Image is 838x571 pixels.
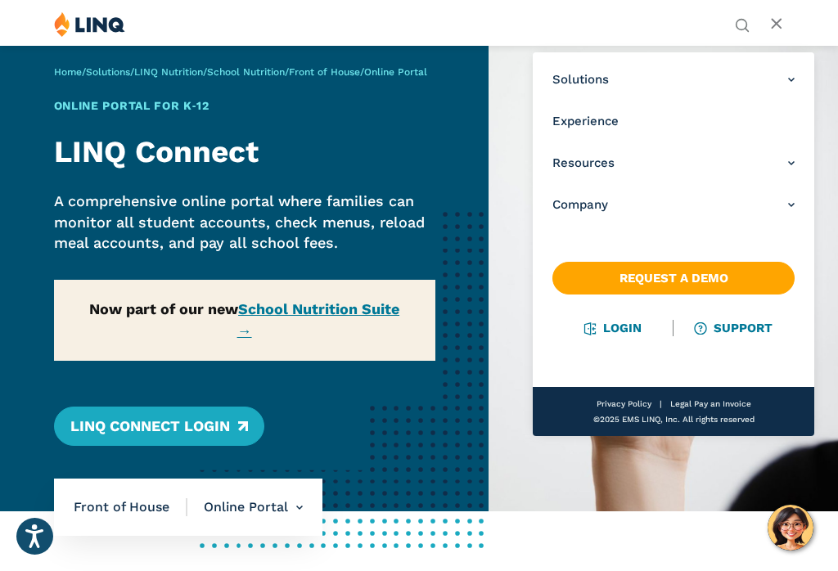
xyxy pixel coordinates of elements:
button: Open Main Menu [770,16,784,34]
a: Request a Demo [552,262,795,294]
strong: Now part of our new [89,300,399,339]
a: Login [585,321,642,335]
li: Online Portal [187,479,303,536]
span: ©2025 EMS LINQ, Inc. All rights reserved [593,415,755,424]
button: Hello, have a question? Let’s chat. [768,505,813,551]
a: Pay an Invoice [694,399,751,408]
span: Solutions [552,71,609,88]
a: Experience [552,113,795,130]
a: Support [696,321,773,335]
span: Online Portal [364,66,427,78]
a: LINQ Connect Login [54,407,264,446]
span: Resources [552,155,615,172]
a: Solutions [552,71,795,88]
a: Home [54,66,82,78]
span: Company [552,196,608,214]
nav: Primary Navigation [533,52,814,436]
nav: Utility Navigation [735,11,750,31]
a: Front of House [289,66,360,78]
span: / / / / / [54,66,427,78]
span: Experience [552,113,619,130]
a: Solutions [86,66,130,78]
p: A comprehensive online portal where families can monitor all student accounts, check menus, reloa... [54,191,435,254]
strong: LINQ Connect [54,134,259,169]
button: Open Search Bar [735,16,750,31]
a: Resources [552,155,795,172]
h1: Online Portal for K‑12 [54,97,435,115]
a: Company [552,196,795,214]
span: Front of House [74,498,187,516]
a: Legal [670,399,692,408]
img: LINQ | K‑12 Software [54,11,125,37]
a: School Nutrition [207,66,285,78]
a: Privacy Policy [597,399,651,408]
a: LINQ Nutrition [134,66,203,78]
